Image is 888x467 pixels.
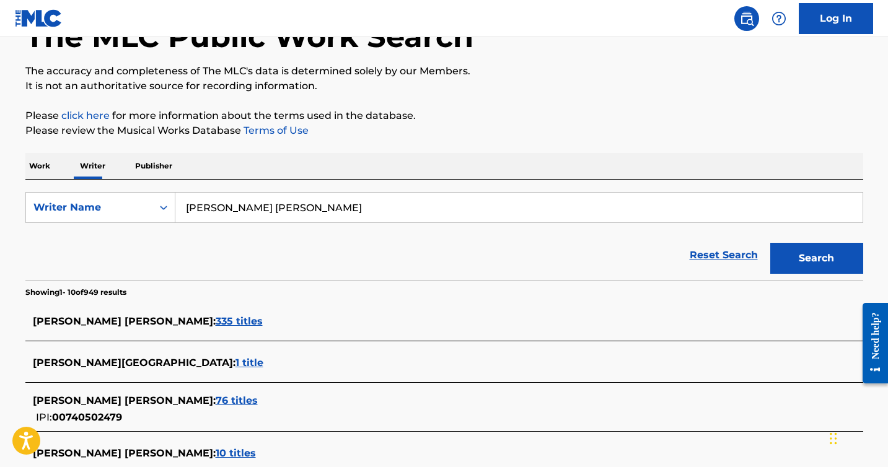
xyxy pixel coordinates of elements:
a: Public Search [734,6,759,31]
div: Help [767,6,791,31]
p: The accuracy and completeness of The MLC's data is determined solely by our Members. [25,64,863,79]
p: Publisher [131,153,176,179]
p: Please review the Musical Works Database [25,123,863,138]
span: 1 title [235,357,263,369]
p: It is not an authoritative source for recording information. [25,79,863,94]
span: [PERSON_NAME] [PERSON_NAME] : [33,447,216,459]
span: 76 titles [216,395,258,406]
p: Showing 1 - 10 of 949 results [25,287,126,298]
span: [PERSON_NAME] [PERSON_NAME] : [33,315,216,327]
img: MLC Logo [15,9,63,27]
a: click here [61,110,110,121]
form: Search Form [25,192,863,280]
a: Log In [799,3,873,34]
span: [PERSON_NAME][GEOGRAPHIC_DATA] : [33,357,235,369]
p: Please for more information about the terms used in the database. [25,108,863,123]
div: Arrastrar [830,420,837,457]
a: Reset Search [684,242,764,269]
span: 10 titles [216,447,256,459]
iframe: Resource Center [853,294,888,393]
span: 00740502479 [52,411,122,423]
a: Terms of Use [241,124,309,136]
span: IPI: [36,411,52,423]
p: Work [25,153,54,179]
img: help [772,11,786,26]
button: Search [770,243,863,274]
img: search [739,11,754,26]
span: [PERSON_NAME] [PERSON_NAME] : [33,395,216,406]
div: Writer Name [33,200,145,215]
p: Writer [76,153,109,179]
div: Widget de chat [826,408,888,467]
span: 335 titles [216,315,263,327]
iframe: Chat Widget [826,408,888,467]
